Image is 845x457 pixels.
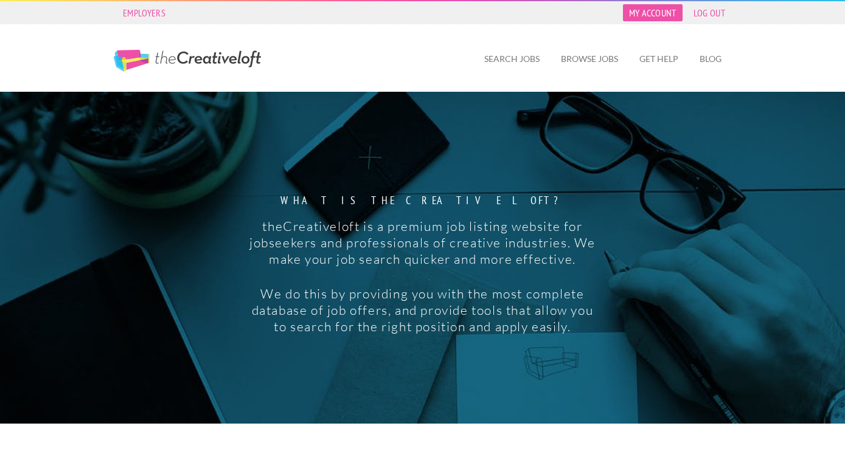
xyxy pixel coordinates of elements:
a: Search Jobs [475,45,549,73]
strong: What is the creative loft? [247,195,598,206]
a: Log Out [687,4,731,21]
p: theCreativeloft is a premium job listing website for jobseekers and professionals of creative ind... [247,218,598,267]
a: Get Help [630,45,688,73]
p: We do this by providing you with the most complete database of job offers, and provide tools that... [247,286,598,335]
a: My Account [623,4,683,21]
a: Employers [117,4,172,21]
a: Browse Jobs [551,45,628,73]
a: Blog [690,45,731,73]
a: The Creative Loft [114,50,261,72]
